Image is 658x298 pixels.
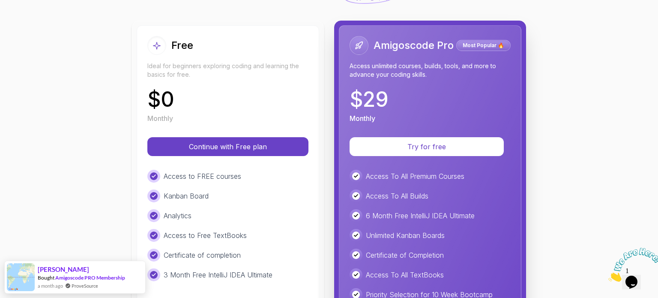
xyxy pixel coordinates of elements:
p: 6 Month Free IntelliJ IDEA Ultimate [366,211,475,221]
p: Access unlimited courses, builds, tools, and more to advance your coding skills. [350,62,511,79]
p: Access to Free TextBooks [164,230,247,241]
p: $ 29 [350,89,389,110]
p: Kanban Board [164,191,209,201]
p: Continue with Free plan [158,141,298,152]
span: [PERSON_NAME] [38,266,89,273]
p: Unlimited Kanban Boards [366,230,445,241]
p: Monthly [350,113,375,123]
button: Continue with Free plan [147,137,308,156]
iframe: chat widget [605,244,658,285]
h2: Free [171,39,193,52]
span: 1 [3,3,7,11]
span: a month ago [38,282,63,289]
img: Chat attention grabber [3,3,57,37]
button: Try for free [350,137,504,156]
p: 3 Month Free IntelliJ IDEA Ultimate [164,270,272,280]
a: Amigoscode PRO Membership [55,274,125,281]
p: Monthly [147,113,173,123]
p: Try for free [360,141,493,152]
img: provesource social proof notification image [7,263,35,291]
p: Access to FREE courses [164,171,241,181]
p: Most Popular 🔥 [458,41,509,50]
p: Access To All Builds [366,191,428,201]
p: Analytics [164,211,191,221]
p: Ideal for beginners exploring coding and learning the basics for free. [147,62,308,79]
p: Certificate of Completion [366,250,444,260]
h2: Amigoscode Pro [374,39,454,52]
p: Access To All Premium Courses [366,171,464,181]
p: Access To All TextBooks [366,270,444,280]
p: Certificate of completion [164,250,241,260]
span: Bought [38,274,54,281]
a: ProveSource [72,282,98,289]
p: $ 0 [147,89,174,110]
